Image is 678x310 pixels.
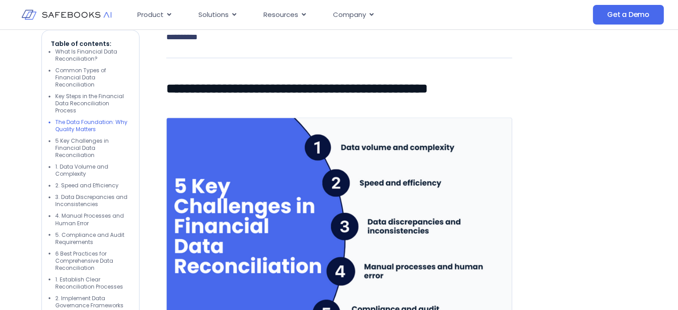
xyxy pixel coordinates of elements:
div: Menu Toggle [130,6,516,24]
span: Get a Demo [607,10,649,19]
li: 4. Manual Processes and Human Error [55,212,130,227]
span: Company [333,10,366,20]
li: 3. Data Discrepancies and Inconsistencies [55,194,130,208]
a: Get a Demo [593,5,664,25]
li: 6 Best Practices for Comprehensive Data Reconciliation [55,250,130,271]
li: 5 Key Challenges in Financial Data Reconciliation [55,137,130,159]
li: 2. Implement Data Governance Frameworks [55,294,130,309]
span: Solutions [198,10,229,20]
nav: Menu [130,6,516,24]
li: 1. Data Volume and Complexity [55,163,130,178]
li: Common Types of Financial Data Reconciliation [55,67,130,88]
li: The Data Foundation: Why Quality Matters [55,119,130,133]
li: What Is Financial Data Reconciliation? [55,48,130,62]
li: Key Steps in the Financial Data Reconciliation Process [55,93,130,114]
span: Resources [263,10,298,20]
li: 1. Establish Clear Reconciliation Processes [55,276,130,290]
p: Table of contents: [51,39,130,48]
span: Product [137,10,164,20]
li: 2. Speed and Efficiency [55,182,130,189]
li: 5. Compliance and Audit Requirements [55,231,130,245]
